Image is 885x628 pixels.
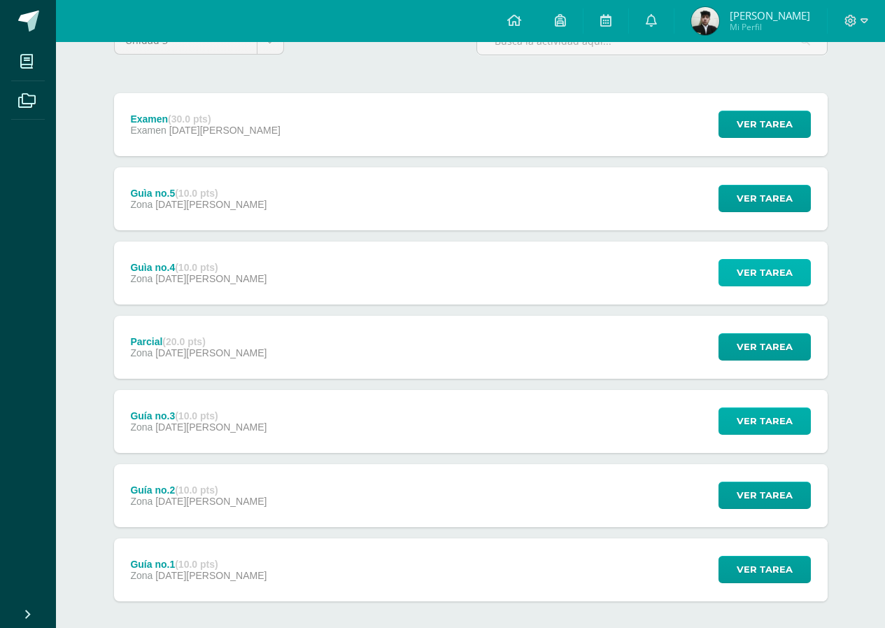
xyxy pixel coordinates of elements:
span: Zona [130,347,153,358]
strong: (10.0 pts) [175,188,218,199]
div: Guía no.2 [130,484,267,496]
strong: (10.0 pts) [175,262,218,273]
span: Zona [130,273,153,284]
span: Ver tarea [737,557,793,582]
div: Guìa no.4 [130,262,267,273]
strong: (30.0 pts) [168,113,211,125]
div: Guìa no.5 [130,188,267,199]
span: Zona [130,570,153,581]
button: Ver tarea [718,556,811,583]
span: [DATE][PERSON_NAME] [155,421,267,433]
strong: (10.0 pts) [175,410,218,421]
button: Ver tarea [718,259,811,286]
span: [PERSON_NAME] [730,8,810,22]
span: Ver tarea [737,260,793,286]
strong: (10.0 pts) [175,484,218,496]
button: Ver tarea [718,407,811,435]
button: Ver tarea [718,111,811,138]
button: Ver tarea [718,185,811,212]
span: Ver tarea [737,482,793,508]
span: Ver tarea [737,334,793,360]
span: Zona [130,421,153,433]
span: [DATE][PERSON_NAME] [155,199,267,210]
div: Guía no.1 [130,559,267,570]
div: Guía no.3 [130,410,267,421]
div: Examen [130,113,280,125]
div: Parcial [130,336,267,347]
span: Ver tarea [737,408,793,434]
strong: (10.0 pts) [175,559,218,570]
span: Examen [130,125,166,136]
span: [DATE][PERSON_NAME] [169,125,281,136]
span: [DATE][PERSON_NAME] [155,570,267,581]
span: [DATE][PERSON_NAME] [155,347,267,358]
span: Mi Perfil [730,21,810,33]
span: Zona [130,496,153,507]
button: Ver tarea [718,482,811,509]
span: Ver tarea [737,111,793,137]
span: Zona [130,199,153,210]
img: ca525d3112f16ef1e62506661086bc5a.png [691,7,719,35]
span: Ver tarea [737,186,793,211]
span: [DATE][PERSON_NAME] [155,273,267,284]
span: [DATE][PERSON_NAME] [155,496,267,507]
strong: (20.0 pts) [162,336,205,347]
button: Ver tarea [718,333,811,361]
